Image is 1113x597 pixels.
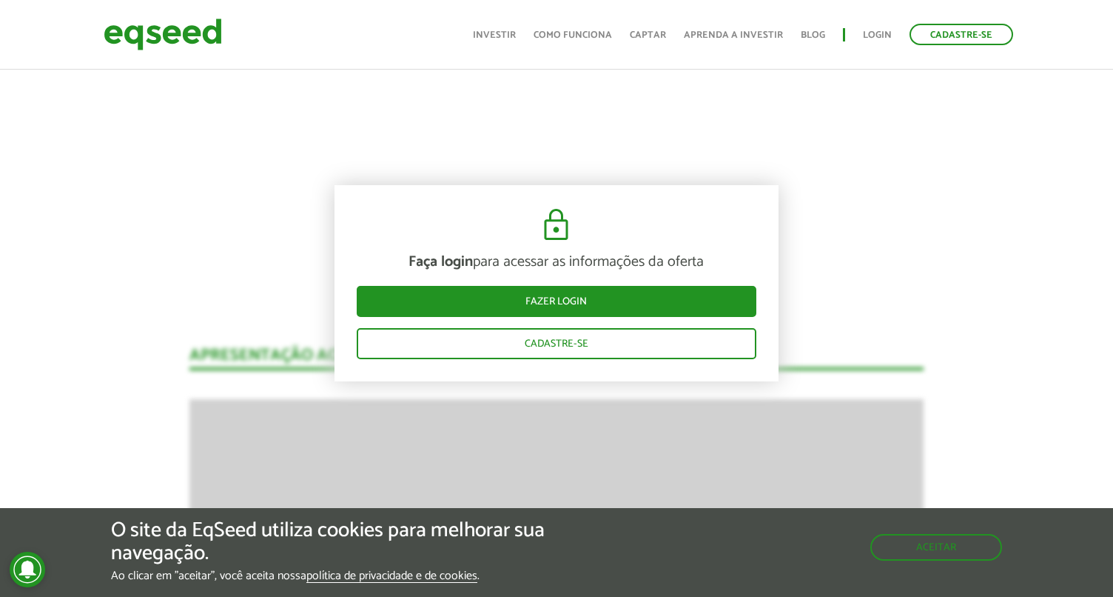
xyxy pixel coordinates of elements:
a: Cadastre-se [909,24,1013,45]
a: Captar [630,30,666,40]
h5: O site da EqSeed utiliza cookies para melhorar sua navegação. [111,519,645,565]
p: para acessar as informações da oferta [357,253,756,271]
img: cadeado.svg [538,207,574,243]
a: Blog [801,30,825,40]
a: Cadastre-se [357,328,756,359]
a: política de privacidade e de cookies [306,570,477,583]
a: Fazer login [357,286,756,317]
a: Login [863,30,892,40]
img: EqSeed [104,15,222,54]
a: Aprenda a investir [684,30,783,40]
strong: Faça login [408,250,473,274]
a: Investir [473,30,516,40]
a: Como funciona [534,30,612,40]
p: Ao clicar em "aceitar", você aceita nossa . [111,569,645,583]
button: Aceitar [870,534,1002,561]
